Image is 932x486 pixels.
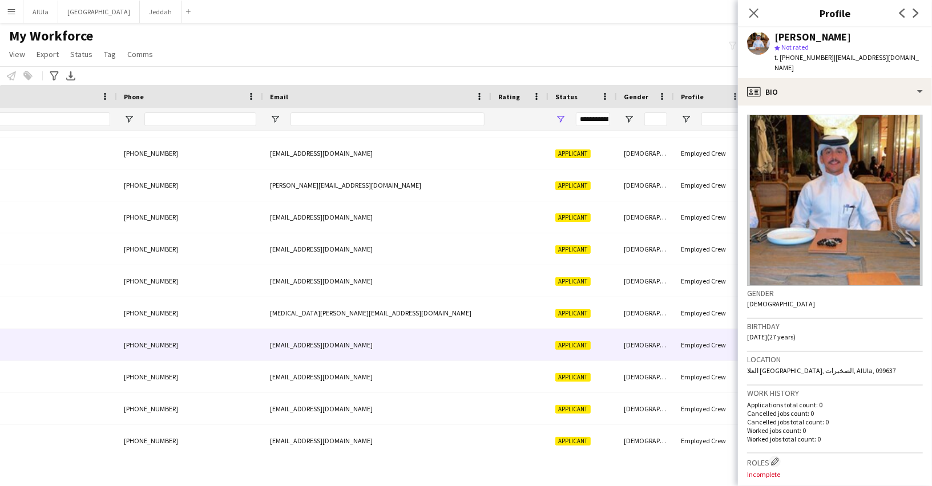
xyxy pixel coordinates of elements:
div: [EMAIL_ADDRESS][DOMAIN_NAME] [263,425,491,456]
span: Status [70,49,92,59]
button: Open Filter Menu [681,114,691,124]
a: View [5,47,30,62]
h3: Gender [747,288,923,298]
div: [PHONE_NUMBER] [117,329,263,361]
p: Incomplete [747,470,923,479]
span: Status [555,92,578,101]
div: Employed Crew [674,169,747,201]
input: Profile Filter Input [701,112,740,126]
div: Employed Crew [674,137,747,169]
span: Applicant [555,341,591,350]
div: [PHONE_NUMBER] [117,393,263,424]
span: [DEMOGRAPHIC_DATA] [747,299,815,308]
div: [PHONE_NUMBER] [117,233,263,265]
div: [PHONE_NUMBER] [117,169,263,201]
button: [GEOGRAPHIC_DATA] [58,1,140,23]
div: [PHONE_NUMBER] [117,265,263,297]
div: [EMAIL_ADDRESS][DOMAIN_NAME] [263,265,491,297]
div: [EMAIL_ADDRESS][DOMAIN_NAME] [263,393,491,424]
div: [EMAIL_ADDRESS][DOMAIN_NAME] [263,233,491,265]
span: Applicant [555,437,591,445]
div: Bio [738,78,932,106]
p: Cancelled jobs total count: 0 [747,418,923,426]
input: Email Filter Input [291,112,485,126]
h3: Roles [747,456,923,468]
span: Profile [681,92,704,101]
button: Jeddah [140,1,181,23]
span: View [9,49,25,59]
span: My Workforce [9,27,93,44]
div: [PHONE_NUMBER] [117,137,263,169]
span: Comms [127,49,153,59]
div: [DEMOGRAPHIC_DATA] [617,169,674,201]
span: Applicant [555,309,591,318]
div: [EMAIL_ADDRESS][DOMAIN_NAME] [263,329,491,361]
div: Employed Crew [674,233,747,265]
span: Export [37,49,59,59]
span: t. [PHONE_NUMBER] [774,53,834,62]
span: Applicant [555,373,591,382]
div: [DEMOGRAPHIC_DATA] [617,297,674,329]
p: Applications total count: 0 [747,400,923,409]
div: [PERSON_NAME] [774,32,851,42]
h3: Location [747,354,923,364]
div: [DEMOGRAPHIC_DATA] [617,201,674,233]
span: Applicant [555,245,591,254]
span: | [EMAIL_ADDRESS][DOMAIN_NAME] [774,53,919,72]
span: [DATE] (27 years) [747,333,796,341]
p: Cancelled jobs count: 0 [747,409,923,418]
h3: Birthday [747,321,923,331]
div: Employed Crew [674,329,747,361]
div: [DEMOGRAPHIC_DATA] [617,393,674,424]
app-action-btn: Export XLSX [64,69,78,83]
div: Employed Crew [674,393,747,424]
span: Rating [498,92,520,101]
a: Export [32,47,63,62]
div: [PHONE_NUMBER] [117,361,263,392]
div: Employed Crew [674,297,747,329]
div: [MEDICAL_DATA][PERSON_NAME][EMAIL_ADDRESS][DOMAIN_NAME] [263,297,491,329]
span: Phone [124,92,144,101]
p: Worked jobs total count: 0 [747,435,923,443]
h3: Work history [747,388,923,398]
span: Applicant [555,213,591,222]
span: Applicant [555,405,591,414]
button: AlUla [23,1,58,23]
div: [DEMOGRAPHIC_DATA] [617,361,674,392]
span: Tag [104,49,116,59]
p: Worked jobs count: 0 [747,426,923,435]
div: [PHONE_NUMBER] [117,425,263,456]
div: [EMAIL_ADDRESS][DOMAIN_NAME] [263,361,491,392]
h3: Profile [738,6,932,21]
span: Applicant [555,277,591,286]
input: Gender Filter Input [644,112,667,126]
div: [DEMOGRAPHIC_DATA] [617,329,674,361]
button: Open Filter Menu [124,114,134,124]
span: Email [270,92,288,101]
div: [PHONE_NUMBER] [117,201,263,233]
img: Crew avatar or photo [747,115,923,286]
div: Employed Crew [674,361,747,392]
a: Comms [123,47,158,62]
div: [EMAIL_ADDRESS][DOMAIN_NAME] [263,201,491,233]
div: Employed Crew [674,265,747,297]
div: [DEMOGRAPHIC_DATA] [617,265,674,297]
div: Employed Crew [674,201,747,233]
a: Status [66,47,97,62]
div: Employed Crew [674,425,747,456]
div: [DEMOGRAPHIC_DATA] [617,137,674,169]
button: Open Filter Menu [555,114,566,124]
span: العلا [GEOGRAPHIC_DATA], الصخيرات, AlUla, 099637 [747,366,896,375]
div: [PHONE_NUMBER] [117,297,263,329]
app-action-btn: Advanced filters [47,69,61,83]
div: [EMAIL_ADDRESS][DOMAIN_NAME] [263,137,491,169]
span: Applicant [555,149,591,158]
a: Tag [99,47,120,62]
div: [PERSON_NAME][EMAIL_ADDRESS][DOMAIN_NAME] [263,169,491,201]
span: Not rated [781,43,809,51]
div: [DEMOGRAPHIC_DATA] [617,233,674,265]
span: Applicant [555,181,591,190]
div: [DEMOGRAPHIC_DATA] [617,425,674,456]
button: Open Filter Menu [270,114,280,124]
button: Open Filter Menu [624,114,634,124]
